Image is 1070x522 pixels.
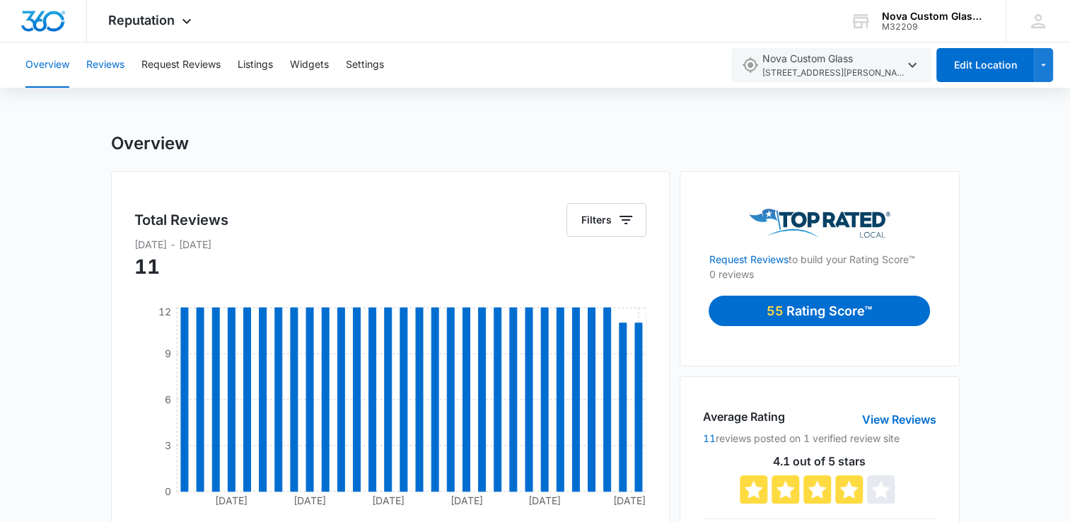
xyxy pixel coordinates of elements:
tspan: [DATE] [528,494,561,506]
tspan: [DATE] [215,494,248,506]
tspan: 3 [164,439,170,451]
tspan: 6 [164,393,170,405]
span: [STREET_ADDRESS][PERSON_NAME] , [GEOGRAPHIC_DATA] , VA [762,66,904,80]
p: Rating Score™ [786,301,872,320]
p: 55 [767,301,786,320]
h4: Average Rating [703,408,785,425]
tspan: 9 [164,347,170,359]
button: Widgets [290,42,329,88]
p: 0 reviews [709,267,930,282]
a: View Reviews [862,411,936,428]
tspan: [DATE] [372,494,405,506]
span: 11 [134,255,160,279]
button: Filters [566,203,646,237]
div: account id [882,22,985,32]
h5: Total Reviews [134,209,228,231]
span: Nova Custom Glass [762,51,904,80]
tspan: [DATE] [293,494,326,506]
button: Settings [346,42,384,88]
p: reviews posted on 1 verified review site [703,431,936,446]
h1: Overview [111,133,189,154]
button: Reviews [86,42,124,88]
button: Nova Custom Glass[STREET_ADDRESS][PERSON_NAME],[GEOGRAPHIC_DATA],VA [731,48,931,82]
img: Top Rated Local Logo [749,209,890,238]
p: 4.1 out of 5 stars [703,456,936,467]
p: [DATE] - [DATE] [134,237,647,252]
div: account name [882,11,985,22]
tspan: [DATE] [613,494,646,506]
button: Overview [25,42,69,88]
p: to build your Rating Score™ [709,238,930,267]
span: Reputation [108,13,175,28]
tspan: 0 [164,485,170,497]
button: Request Reviews [141,42,221,88]
tspan: [DATE] [450,494,482,506]
button: Listings [238,42,273,88]
tspan: 12 [158,306,170,318]
a: 11 [703,432,716,444]
button: Edit Location [936,48,1034,82]
a: Request Reviews [709,253,788,265]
